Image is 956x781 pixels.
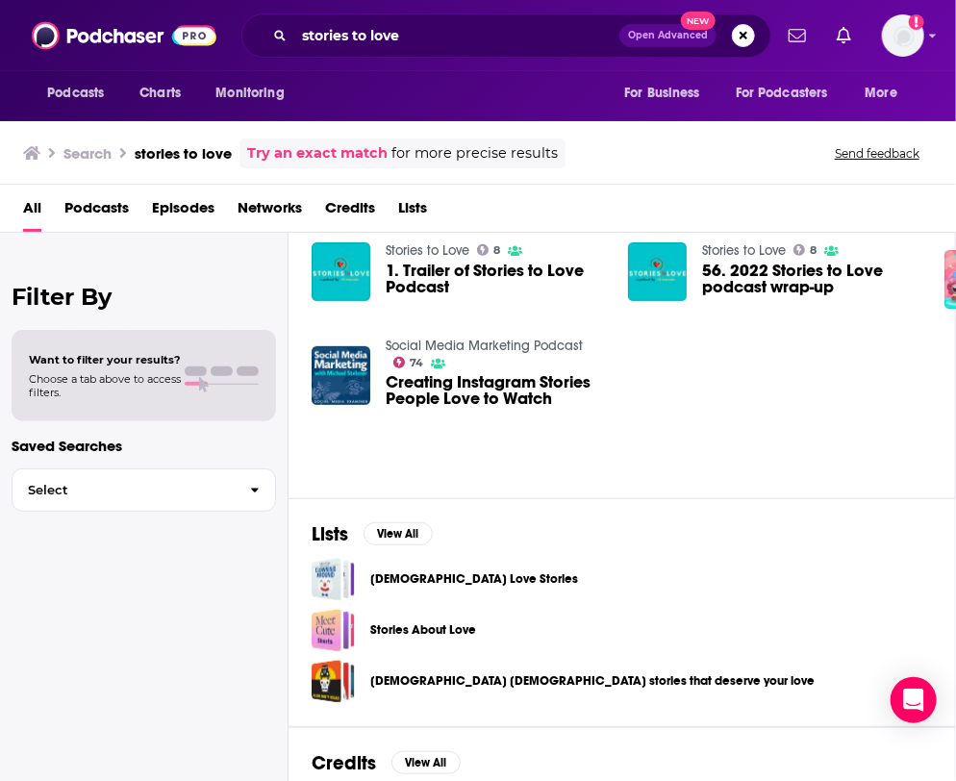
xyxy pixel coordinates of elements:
h2: Filter By [12,283,276,311]
div: Search podcasts, credits, & more... [241,13,771,58]
button: open menu [723,75,856,112]
a: 8 [793,244,818,256]
span: Choose a tab above to access filters. [29,372,181,399]
span: Open Advanced [628,31,708,40]
h3: stories to love [135,144,232,163]
p: Saved Searches [12,437,276,455]
a: Charts [127,75,192,112]
button: Select [12,468,276,512]
span: New [681,12,716,30]
a: [DEMOGRAPHIC_DATA] [DEMOGRAPHIC_DATA] stories that deserve your love [370,670,815,692]
a: All [23,192,41,232]
a: 74 [393,357,424,368]
div: Open Intercom Messenger [891,677,937,723]
a: Creating Instagram Stories People Love to Watch [386,374,605,407]
span: Podcasts [47,80,104,107]
a: Sapphic Queer stories that deserve your love [312,660,355,703]
h3: Search [63,144,112,163]
svg: Add a profile image [909,14,924,30]
button: open menu [34,75,129,112]
a: Stories to Love [386,242,469,259]
a: Stories About Love [370,619,476,641]
button: View All [391,751,461,774]
input: Search podcasts, credits, & more... [294,20,619,51]
a: LGBTQ+ Love Stories [312,558,355,601]
a: 1. Trailer of Stories to Love Podcast [386,263,605,295]
button: open menu [202,75,309,112]
a: CreditsView All [312,751,461,775]
img: 56. 2022 Stories to Love podcast wrap-up [628,242,687,301]
a: Stories About Love [312,609,355,652]
button: Open AdvancedNew [619,24,717,47]
a: Networks [238,192,302,232]
a: 8 [477,244,501,256]
img: Creating Instagram Stories People Love to Watch [312,346,370,405]
span: 8 [810,246,817,255]
a: Lists [398,192,427,232]
a: Social Media Marketing Podcast [386,338,583,354]
span: Logged in as mfurr [882,14,924,57]
a: [DEMOGRAPHIC_DATA] Love Stories [370,568,578,590]
span: For Podcasters [736,80,828,107]
span: for more precise results [391,142,558,164]
span: 8 [493,246,500,255]
h2: Credits [312,751,376,775]
button: open menu [852,75,922,112]
a: Credits [325,192,375,232]
span: Charts [139,80,181,107]
a: Show notifications dropdown [829,19,859,52]
a: ListsView All [312,522,433,546]
a: 56. 2022 Stories to Love podcast wrap-up [702,263,921,295]
a: Try an exact match [247,142,388,164]
h2: Lists [312,522,348,546]
button: open menu [611,75,724,112]
a: Show notifications dropdown [781,19,814,52]
span: Want to filter your results? [29,353,181,366]
span: Select [13,484,235,496]
span: 74 [410,359,423,367]
a: Stories to Love [702,242,786,259]
a: Podcasts [64,192,129,232]
button: Send feedback [829,145,925,162]
img: User Profile [882,14,924,57]
button: View All [364,522,433,545]
button: Show profile menu [882,14,924,57]
img: 1. Trailer of Stories to Love Podcast [312,242,370,301]
span: Monitoring [215,80,284,107]
span: More [866,80,898,107]
span: For Business [624,80,700,107]
img: Podchaser - Follow, Share and Rate Podcasts [32,17,216,54]
a: Episodes [152,192,214,232]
